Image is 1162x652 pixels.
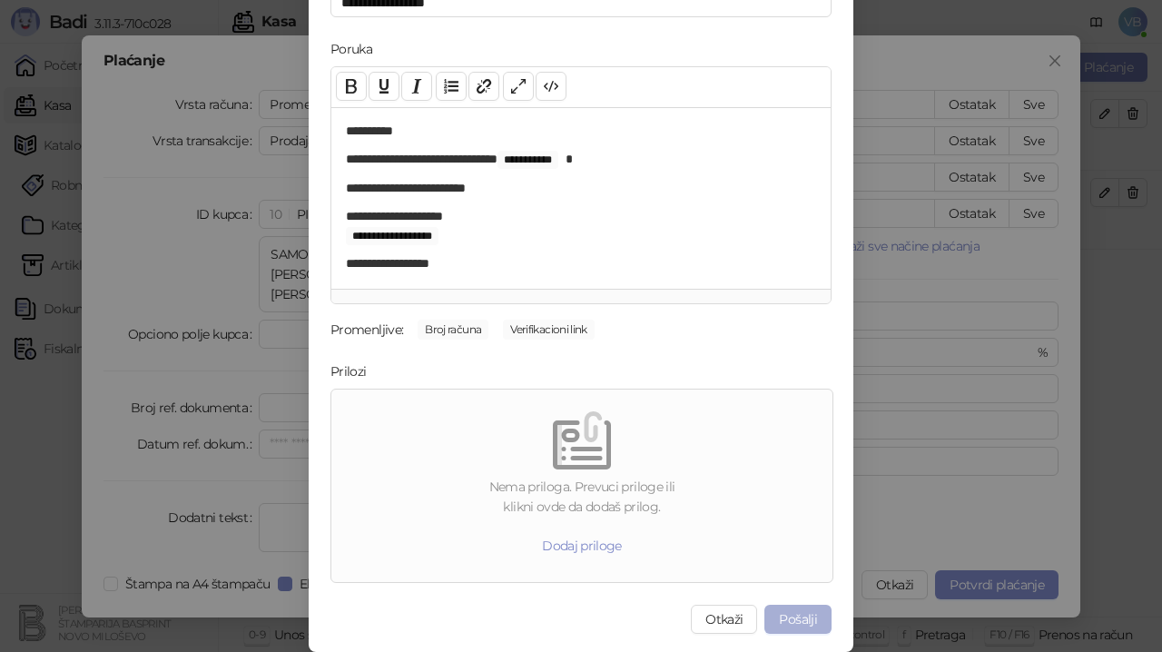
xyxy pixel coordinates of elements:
[691,605,757,634] button: Otkaži
[436,72,467,101] button: List
[418,320,488,340] span: Broj računa
[527,531,636,560] button: Dodaj priloge
[764,605,832,634] button: Pošalji
[339,397,825,575] span: emptyNema priloga. Prevuci priloge iliklikni ovde da dodaš prilog.Dodaj priloge
[336,72,367,101] button: Bold
[553,411,611,469] img: empty
[503,72,534,101] button: Full screen
[536,72,566,101] button: Code view
[330,361,378,381] label: Prilozi
[330,39,384,59] label: Poruka
[339,477,825,517] div: Nema priloga. Prevuci priloge ili klikni ovde da dodaš prilog.
[369,72,399,101] button: Underline
[330,320,403,340] div: Promenljive:
[468,72,499,101] button: Link
[503,320,594,340] span: Verifikacioni link
[401,72,432,101] button: Italic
